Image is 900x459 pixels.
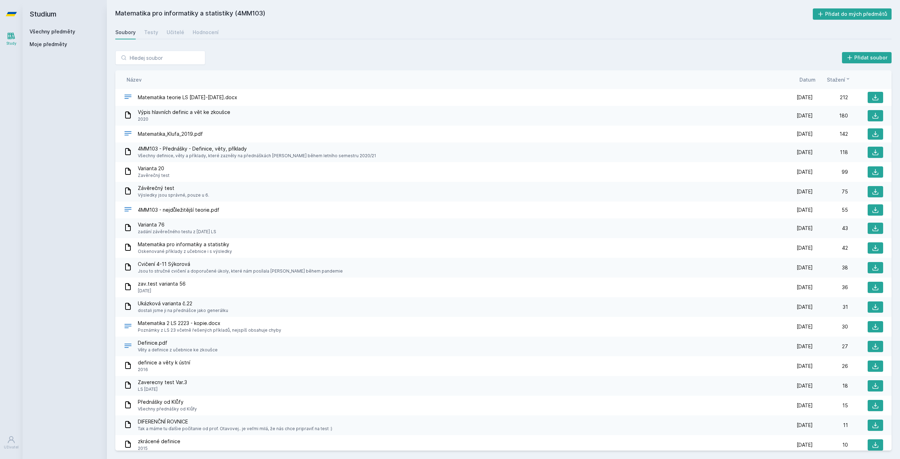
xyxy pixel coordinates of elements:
span: Oskenované příklady z učebnice i s výsledky [138,248,232,255]
span: [DATE] [797,441,813,448]
span: Jsou to stručné cvičení a doporučené úkoly, které nám posílala [PERSON_NAME] během pandemie [138,268,343,275]
div: 11 [813,422,848,429]
span: [DATE] [797,130,813,138]
span: 2016 [138,366,190,373]
span: Matematika teorie LS [DATE]-[DATE].docx [138,94,237,101]
span: Matematika_Klufa_2019.pdf [138,130,203,138]
a: Soubory [115,25,136,39]
span: Přednášky od Klůfy [138,399,197,406]
span: Všechny přednášky od Klůfy [138,406,197,413]
span: [DATE] [797,402,813,409]
h2: Matematika pro informatiky a statistiky (4MM103) [115,8,813,20]
div: 180 [813,112,848,119]
span: [DATE] [797,112,813,119]
div: Hodnocení [193,29,219,36]
button: Přidat do mých předmětů [813,8,892,20]
span: DIFERENČNÍ ROVNICE [138,418,332,425]
span: [DATE] [138,287,186,294]
span: Matematika pro informatiky a statistiky [138,241,232,248]
span: Varianta 20 [138,165,169,172]
div: 31 [813,304,848,311]
a: Učitelé [167,25,184,39]
div: Study [6,41,17,46]
span: [DATE] [797,363,813,370]
span: Všechny definice, věty a příklady, které zazněly na přednáškách [PERSON_NAME] během letního semes... [138,152,376,159]
span: [DATE] [797,343,813,350]
span: [DATE] [797,168,813,176]
span: Závěrečný test [138,185,209,192]
div: DOCX [124,93,132,103]
span: Tak a máme tu ďalšie počítanie od prof. Otavovej.. je veľmi milá, že nás chce pripraviť na test :) [138,425,332,432]
button: Přidat soubor [842,52,892,63]
span: Poznámky z LS 23 včetně řešených příkladů, nejspíš obsahuje chyby [138,327,281,334]
div: 118 [813,149,848,156]
div: Učitelé [167,29,184,36]
span: 4MM103 - Přednášky - Definice, věty, příklady [138,145,376,152]
span: Výpis hlavních definic a vět ke zkoušce [138,109,230,116]
span: [DATE] [797,149,813,156]
span: Zaverecny test Var.3 [138,379,187,386]
div: 55 [813,206,848,213]
span: Matematika 2 LS 2223 - kopie.docx [138,320,281,327]
button: Datum [799,76,816,83]
div: DOCX [124,322,132,332]
span: LS [DATE] [138,386,187,393]
button: Název [127,76,142,83]
div: PDF [124,205,132,215]
a: Uživatel [1,432,21,453]
span: [DATE] [797,382,813,389]
span: [DATE] [797,188,813,195]
span: Ukázková varianta č.22 [138,300,228,307]
span: 4MM103 - nejdůležitější teorie.pdf [138,206,219,213]
div: 38 [813,264,848,271]
span: Zavěrečný test [138,172,169,179]
a: Study [1,28,21,50]
span: [DATE] [797,304,813,311]
div: 142 [813,130,848,138]
div: 30 [813,323,848,330]
div: 26 [813,363,848,370]
span: [DATE] [797,206,813,213]
span: Stažení [827,76,845,83]
a: Všechny předměty [30,28,75,34]
span: [DATE] [797,244,813,251]
span: [DATE] [797,94,813,101]
span: Cvičení 4-11 Sýkorová [138,261,343,268]
span: zkrácené definice [138,438,180,445]
button: Stažení [827,76,851,83]
div: 36 [813,284,848,291]
div: Soubory [115,29,136,36]
span: dostali jsme ji na přednášce jako generálku [138,307,228,314]
span: [DATE] [797,323,813,330]
span: [DATE] [797,225,813,232]
div: PDF [124,129,132,139]
span: 2020 [138,116,230,123]
span: [DATE] [797,264,813,271]
div: PDF [124,342,132,352]
span: definice a věty k ústní [138,359,190,366]
span: [DATE] [797,422,813,429]
div: 15 [813,402,848,409]
span: Věty a definice z učebnice ke zkoušce [138,346,218,353]
div: 10 [813,441,848,448]
span: Definice.pdf [138,339,218,346]
a: Hodnocení [193,25,219,39]
span: zadání závěrečného testu z [DATE] LS [138,228,216,235]
span: zav.test varianta 56 [138,280,186,287]
span: Výsledky jsou správné, pouze u 6. [138,192,209,199]
div: 75 [813,188,848,195]
div: 27 [813,343,848,350]
span: [DATE] [797,284,813,291]
div: 99 [813,168,848,176]
div: 42 [813,244,848,251]
a: Testy [144,25,158,39]
div: Testy [144,29,158,36]
span: Varianta 76 [138,221,216,228]
div: Uživatel [4,445,19,450]
div: 18 [813,382,848,389]
input: Hledej soubor [115,51,205,65]
span: 2015 [138,445,180,452]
